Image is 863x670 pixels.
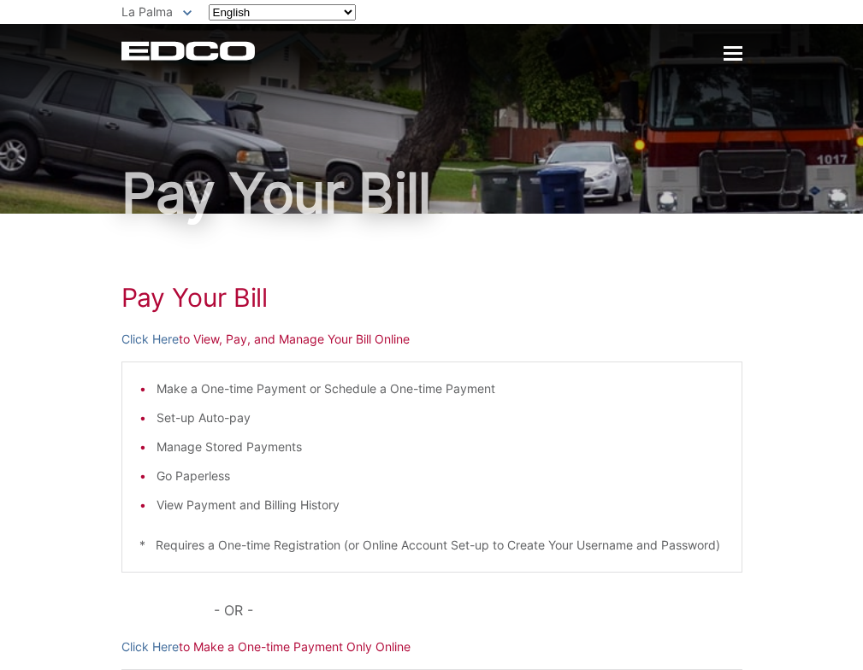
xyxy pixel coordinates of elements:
span: La Palma [121,4,173,19]
h1: Pay Your Bill [121,166,742,220]
li: Manage Stored Payments [157,438,724,456]
h1: Pay Your Bill [121,282,742,313]
select: Select a language [209,4,356,21]
a: Click Here [121,638,179,656]
p: - OR - [214,598,742,622]
li: View Payment and Billing History [157,496,724,514]
li: Go Paperless [157,467,724,485]
li: Make a One-time Payment or Schedule a One-time Payment [157,379,724,398]
p: * Requires a One-time Registration (or Online Account Set-up to Create Your Username and Password) [139,536,724,555]
li: Set-up Auto-pay [157,408,724,427]
a: EDCD logo. Return to the homepage. [121,41,257,61]
p: to Make a One-time Payment Only Online [121,638,742,656]
p: to View, Pay, and Manage Your Bill Online [121,330,742,349]
a: Click Here [121,330,179,349]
